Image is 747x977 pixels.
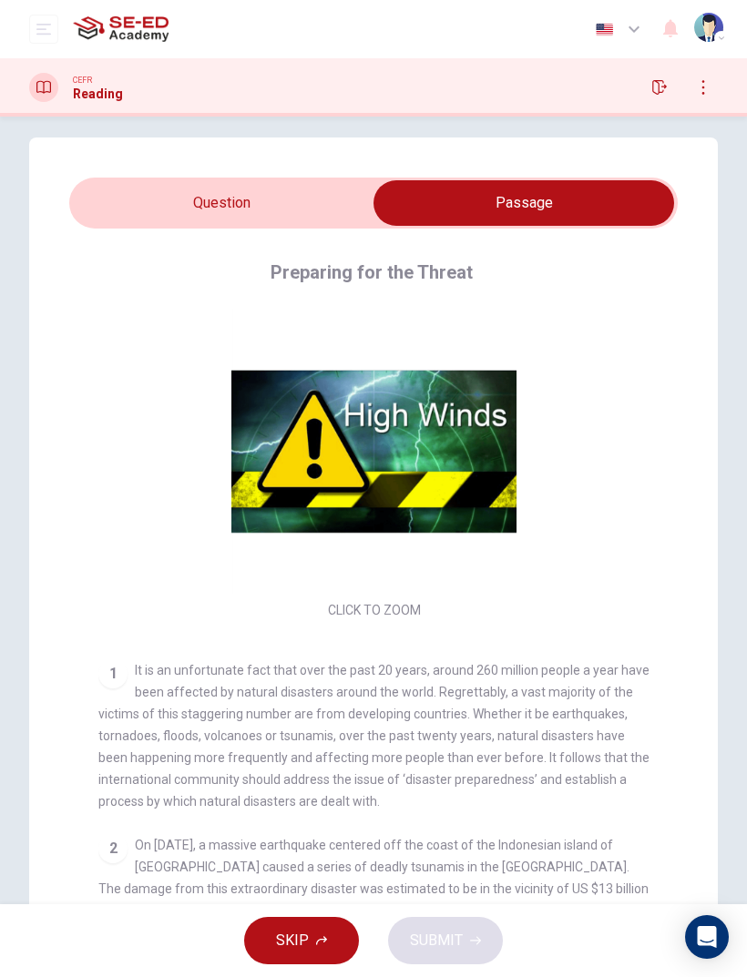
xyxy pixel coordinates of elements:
[29,15,58,44] button: open mobile menu
[98,659,128,688] div: 1
[685,915,729,959] div: Open Intercom Messenger
[271,258,473,287] h4: Preparing for the Threat
[98,663,650,809] span: It is an unfortunate fact that over the past 20 years, around 260 million people a year have been...
[276,928,309,953] span: SKIP
[73,87,123,101] h1: Reading
[694,13,723,42] img: Profile picture
[98,834,128,863] div: 2
[244,917,359,964] button: SKIP
[73,74,92,87] span: CEFR
[73,11,169,47] img: SE-ED Academy logo
[593,23,616,36] img: en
